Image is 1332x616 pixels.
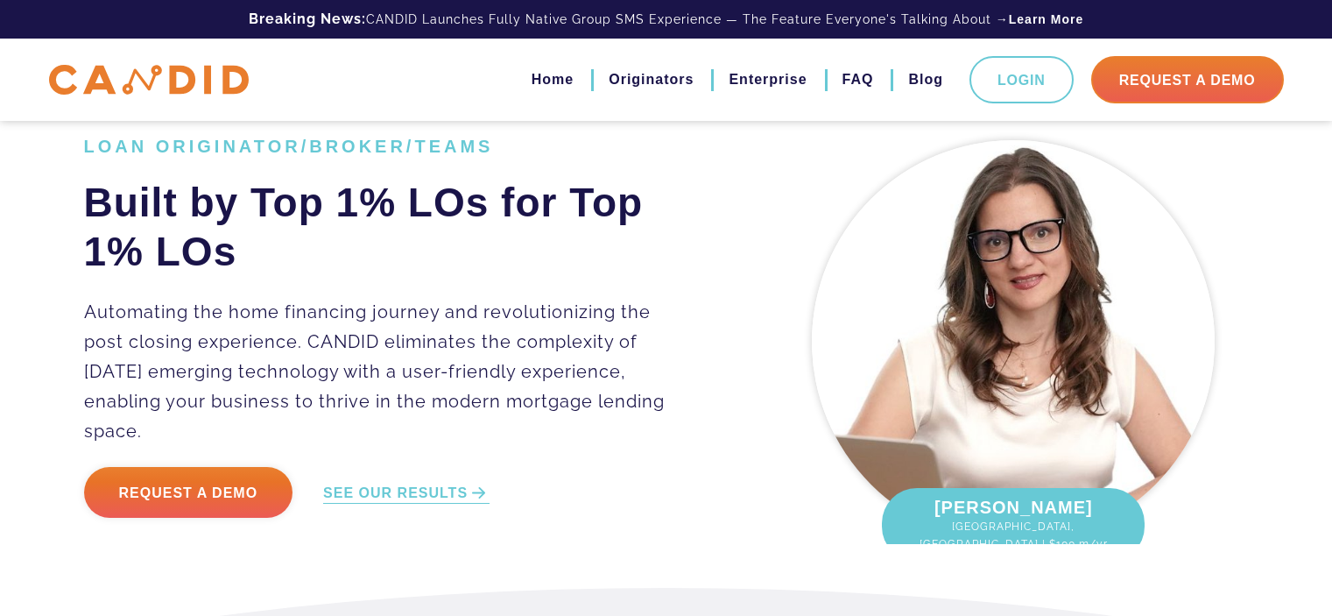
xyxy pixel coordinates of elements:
a: Home [532,65,574,95]
h2: Built by Top 1% LOs for Top 1% LOs [84,178,691,276]
b: Breaking News: [249,11,366,27]
a: Originators [609,65,694,95]
a: Request A Demo [1091,56,1284,103]
p: Automating the home financing journey and revolutionizing the post closing experience. CANDID eli... [84,297,691,446]
a: Request a Demo [84,467,293,518]
h1: LOAN ORIGINATOR/BROKER/TEAMS [84,136,691,157]
img: CANDID APP [49,65,249,96]
span: [GEOGRAPHIC_DATA], [GEOGRAPHIC_DATA] | $100 m/yr [899,518,1127,553]
a: FAQ [842,65,874,95]
a: Learn More [1009,11,1083,28]
a: SEE OUR RESULTS [323,484,490,504]
img: Jasmine K [812,140,1215,543]
a: Login [969,56,1074,103]
a: Blog [908,65,943,95]
div: [PERSON_NAME] [882,488,1145,562]
a: Enterprise [729,65,807,95]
